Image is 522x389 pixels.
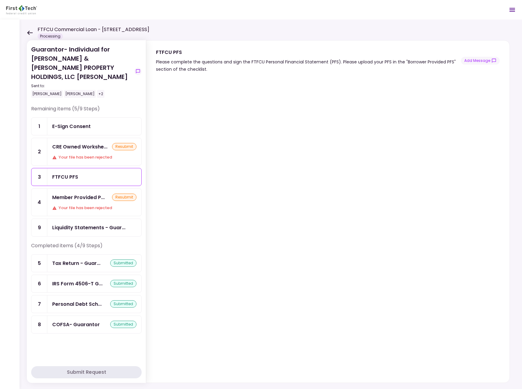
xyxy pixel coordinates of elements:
a: 6IRS Form 4506-T Guarantorsubmitted [31,275,142,293]
a: 3FTFCU PFS [31,168,142,186]
div: 6 [31,275,47,292]
a: 8COFSA- Guarantorsubmitted [31,316,142,334]
div: Your file has been rejected [52,205,136,211]
div: FTFCU PFS [156,48,461,56]
button: Open menu [505,2,520,17]
div: Completed items (4/9 Steps) [31,242,142,254]
div: Personal Debt Schedule [52,300,102,308]
div: Submit Request [67,369,106,376]
div: resubmit [112,143,136,150]
div: Tax Return - Guarantor [52,259,100,267]
div: submitted [110,280,136,287]
div: 3 [31,168,47,186]
div: Guarantor- Individual for [PERSON_NAME] & [PERSON_NAME] PROPERTY HOLDINGS, LLC [PERSON_NAME] [31,45,132,98]
div: FTFCU PFSPlease complete the questions and sign the FTFCU Personal Financial Statement (PFS). Ple... [146,40,510,383]
a: 4Member Provided PFSresubmitYour file has been rejected [31,188,142,216]
div: 4 [31,189,47,216]
button: show-messages [134,68,142,75]
div: [PERSON_NAME] [64,90,96,98]
div: [PERSON_NAME] [31,90,63,98]
a: 2CRE Owned WorksheetresubmitYour file has been rejected [31,138,142,166]
div: 5 [31,255,47,272]
a: 1E-Sign Consent [31,117,142,135]
div: 9 [31,219,47,236]
h1: FTFCU Commercial Loan - [STREET_ADDRESS] [38,26,149,33]
div: submitted [110,259,136,267]
div: COFSA- Guarantor [52,321,100,328]
div: Liquidity Statements - Guarantor [52,224,125,231]
a: 7Personal Debt Schedulesubmitted [31,295,142,313]
div: Member Provided PFS [52,194,105,201]
div: resubmit [112,194,136,201]
div: Remaining items (5/9 Steps) [31,105,142,117]
button: show-messages [461,57,500,65]
div: E-Sign Consent [52,123,91,130]
div: submitted [110,300,136,308]
iframe: jotform-iframe [156,83,498,380]
div: 7 [31,295,47,313]
a: 9Liquidity Statements - Guarantor [31,219,142,237]
button: Submit Request [31,366,142,378]
div: Sent to: [31,83,132,89]
img: Partner icon [6,5,37,14]
div: Processing [38,33,63,39]
div: 1 [31,118,47,135]
a: 5Tax Return - Guarantorsubmitted [31,254,142,272]
div: +2 [97,90,104,98]
div: CRE Owned Worksheet [52,143,107,151]
div: 2 [31,138,47,165]
div: IRS Form 4506-T Guarantor [52,280,103,287]
div: 8 [31,316,47,333]
div: FTFCU PFS [52,173,78,181]
div: Please complete the questions and sign the FTFCU Personal Financial Statement (PFS). Please uploa... [156,58,461,73]
div: submitted [110,321,136,328]
div: Your file has been rejected [52,154,136,160]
